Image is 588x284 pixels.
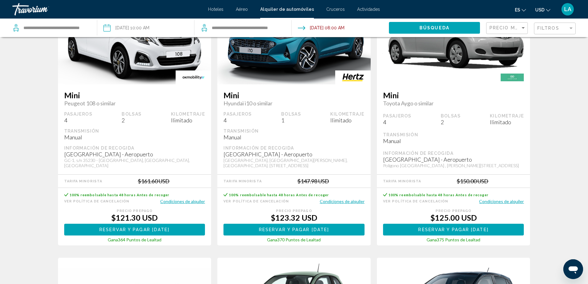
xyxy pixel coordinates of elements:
div: $121.30 USD [64,213,205,222]
div: $150.00 USD [457,178,488,184]
div: Bolsas [441,113,461,119]
div: Información de recogida [64,145,205,151]
div: Precio prepago [383,209,524,213]
span: Reservar y pagar [DATE] [99,227,169,232]
span: 100% reembolsable hasta 48 horas Antes de recoger [70,193,170,197]
div: Bolsas [122,111,141,117]
span: Mini [64,91,205,100]
button: Reservar y pagar [DATE] [383,224,524,235]
div: Información de recogida [383,150,524,156]
div: Pasajeros [223,111,252,117]
button: Condiciones de alquiler [479,198,524,204]
div: Manual [383,138,524,144]
span: Peugeot 108 o similar [64,100,205,107]
span: Ahorrar [487,269,508,275]
button: User Menu [560,3,576,16]
div: $123.32 USD [223,213,365,222]
button: Ver Política de cancelación [383,198,448,204]
div: Precio prepago [64,209,205,213]
div: [GEOGRAPHIC_DATA] - Aeropuerto [64,151,205,158]
span: Toyota Aygo o similar [383,100,524,107]
a: Travorium [12,3,202,15]
a: Hoteles [208,7,223,12]
div: Bolsas [281,111,301,117]
img: OK MOBILITY [176,70,211,84]
div: Kilometraje [330,111,364,117]
mat-select: Sort by [490,26,526,31]
span: Gana [108,237,118,242]
div: 2 [441,119,461,125]
div: 2 [122,117,141,124]
span: 375 Puntos de Lealtad [437,237,480,242]
span: Ahorrar [328,269,348,275]
div: [GEOGRAPHIC_DATA] - Aeropuerto [223,151,365,158]
span: 100% reembolsable hasta 48 horas Antes de recoger [229,193,329,197]
span: Búsqueda [419,26,449,31]
button: Drop-off date: Aug 21, 2025 08:00 AM [298,19,344,37]
span: es [515,7,520,12]
a: Aéreo [236,7,248,12]
span: LA [564,6,571,12]
div: Información de recogida [223,145,365,151]
div: Transmisión [383,132,524,138]
div: Precio prepago [223,209,365,213]
div: 4 [64,117,93,124]
div: Tarifa Minorista [383,179,421,183]
span: Mini [383,91,524,100]
a: Cruceros [326,7,345,12]
a: Reservar y pagar [DATE] [383,225,524,232]
span: Reservar y pagar [DATE] [259,227,329,232]
div: Manual [64,134,205,141]
span: 100% reembolsable hasta 48 horas Antes de recoger [389,193,489,197]
div: 1 [281,117,301,124]
img: HERTZ [335,70,371,84]
span: USD [535,7,544,12]
iframe: Button to launch messaging window [563,259,583,279]
img: GOBYCAR [494,70,530,84]
div: Tarifa Minorista [223,179,262,183]
div: Polígono [GEOGRAPHIC_DATA] , [PERSON_NAME][STREET_ADDRESS] [383,163,524,168]
span: Gana [427,237,437,242]
div: [GEOGRAPHIC_DATA] - Aeropuerto [383,156,524,163]
a: Reservar y pagar [DATE] [223,225,365,232]
button: Ver Política de cancelación [64,198,130,204]
div: Pasajeros [383,113,411,119]
div: Tarifa Minorista [64,179,102,183]
a: Reservar y pagar [DATE] [64,225,205,232]
span: Ahorrar [168,269,189,275]
div: Kilometraje [171,111,205,117]
div: Ilimitado [490,119,524,125]
div: $125.00 USD [383,213,524,222]
div: Transmisión [223,128,365,134]
button: Reservar y pagar [DATE] [223,224,365,235]
button: Filter [534,22,576,35]
button: Condiciones de alquiler [160,198,205,204]
span: Mini [223,91,365,100]
div: Transmisión [64,128,205,134]
button: Condiciones de alquiler [320,198,365,204]
span: 364 Puntos de Lealtad [118,237,161,242]
div: Kilometraje [490,113,524,119]
button: Ver Política de cancelación [223,198,289,204]
button: Búsqueda [389,22,480,33]
span: Reservar y pagar [DATE] [418,227,488,232]
div: $161.60 USD [138,178,169,184]
a: Alquiler de automóviles [260,7,314,12]
div: GC-1, s/n 35230 - [GEOGRAPHIC_DATA], [GEOGRAPHIC_DATA], [GEOGRAPHIC_DATA] [64,158,205,168]
button: Change currency [535,5,550,14]
div: Ilimitado [171,117,205,124]
div: 4 [223,117,252,124]
span: Gana [267,237,277,242]
a: Actividades [357,7,380,12]
div: 4 [383,119,411,125]
div: Manual [223,134,365,141]
span: Hyundai i10 o similar [223,100,365,107]
button: Pickup date: Aug 15, 2025 10:00 AM [103,19,149,37]
div: Ilimitado [330,117,364,124]
button: Reservar y pagar [DATE] [64,224,205,235]
div: [GEOGRAPHIC_DATA], [GEOGRAPHIC_DATA][PERSON_NAME], [GEOGRAPHIC_DATA]. [STREET_ADDRESS] [223,158,365,168]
